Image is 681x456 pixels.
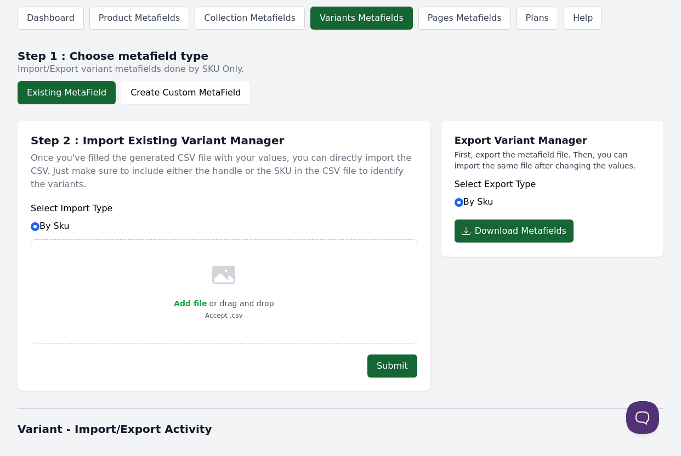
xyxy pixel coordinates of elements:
[31,202,417,215] h6: Select Import Type
[455,134,650,147] h1: Export Variant Manager
[174,310,274,321] p: Accept .csv
[121,81,250,104] button: Create Custom MetaField
[564,7,602,30] a: Help
[31,134,417,147] h1: Step 2 : Import Existing Variant Manager
[31,202,417,233] div: By Sku
[455,178,650,191] h6: Select Export Type
[89,7,189,30] a: Product Metafields
[367,354,417,378] button: Submit
[18,63,663,76] p: Import/Export variant metafields done by SKU Only.
[626,401,659,434] iframe: Toggle Customer Support
[455,149,650,171] p: First, export the metafield file. Then, you can import the same file after changing the values.
[18,7,84,30] a: Dashboard
[517,7,558,30] a: Plans
[31,147,417,195] p: Once you've filled the generated CSV file with your values, you can directly import the CSV. Just...
[174,299,207,308] span: Add file
[18,421,663,437] h1: Variant - Import/Export Activity
[455,178,650,209] div: By Sku
[18,49,663,63] h2: Step 1 : Choose metafield type
[310,7,413,30] a: Variants Metafields
[418,7,511,30] a: Pages Metafields
[455,219,574,243] button: Download Metafields
[18,81,116,104] button: Existing MetaField
[195,7,305,30] a: Collection Metafields
[207,297,274,310] p: or drag and drop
